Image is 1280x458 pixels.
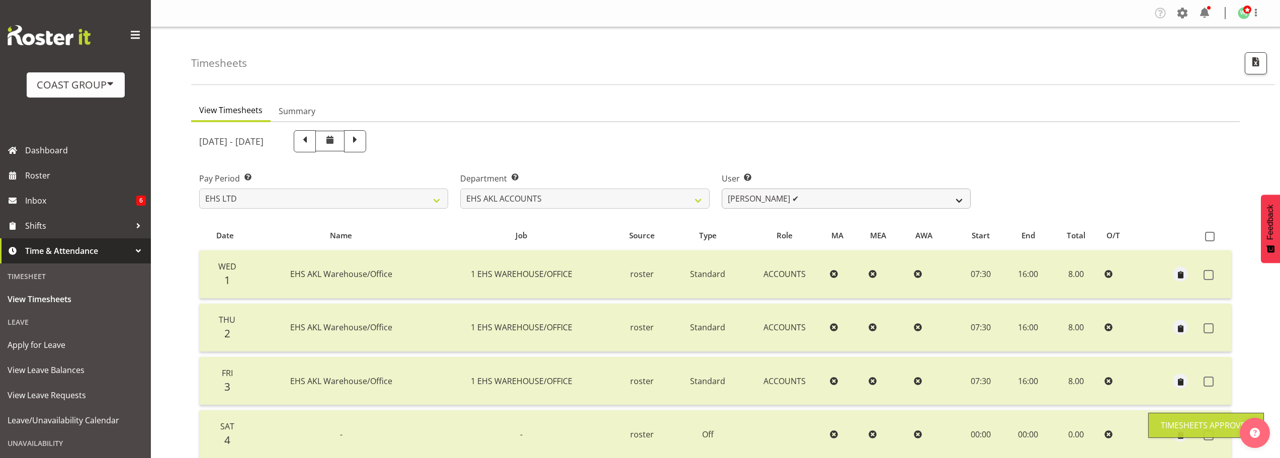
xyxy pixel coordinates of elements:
h4: Timesheets [191,57,247,69]
span: ACCOUNTS [763,322,806,333]
span: MEA [870,230,886,241]
span: Job [516,230,527,241]
td: 07:30 [957,250,1005,299]
span: roster [630,429,654,440]
span: 1 EHS WAREHOUSE/OFFICE [471,322,572,333]
span: Shifts [25,218,131,233]
img: Rosterit website logo [8,25,91,45]
span: Feedback [1266,205,1275,240]
span: roster [630,268,654,280]
label: Pay Period [199,172,448,185]
span: Role [777,230,793,241]
span: Time & Attendance [25,243,131,258]
td: Standard [672,357,743,405]
td: 8.00 [1051,304,1100,352]
label: Department [460,172,709,185]
td: 16:00 [1005,250,1051,299]
td: 8.00 [1051,250,1100,299]
a: View Leave Balances [3,357,148,383]
button: Feedback - Show survey [1261,195,1280,263]
span: Inbox [25,193,136,208]
td: Standard [672,304,743,352]
span: Summary [279,105,315,117]
span: Roster [25,168,146,183]
span: End [1021,230,1035,241]
div: Timesheets Approved [1161,419,1251,431]
img: help-xxl-2.png [1250,428,1260,438]
span: View Timesheets [8,292,143,307]
div: Timesheet [3,266,148,287]
span: roster [630,376,654,387]
span: 6 [136,196,146,206]
a: Leave/Unavailability Calendar [3,408,148,433]
span: MA [831,230,843,241]
span: 4 [224,433,230,447]
span: O/T [1106,230,1120,241]
span: - [340,429,343,440]
span: View Leave Balances [8,362,143,378]
span: Dashboard [25,143,146,158]
div: COAST GROUP [37,77,115,93]
img: woojin-jung1017.jpg [1238,7,1250,19]
span: Source [629,230,655,241]
span: Thu [219,314,235,325]
span: Total [1067,230,1085,241]
span: Type [699,230,717,241]
td: 07:30 [957,357,1005,405]
span: View Timesheets [199,104,263,116]
span: Start [972,230,990,241]
span: 1 EHS WAREHOUSE/OFFICE [471,268,572,280]
td: 8.00 [1051,357,1100,405]
h5: [DATE] - [DATE] [199,136,264,147]
span: Apply for Leave [8,337,143,352]
span: ACCOUNTS [763,268,806,280]
div: Leave [3,312,148,332]
span: ACCOUNTS [763,376,806,387]
a: Apply for Leave [3,332,148,357]
span: 3 [224,380,230,394]
span: View Leave Requests [8,388,143,403]
span: EHS AKL Warehouse/Office [290,268,392,280]
span: Name [330,230,352,241]
span: Wed [218,261,236,272]
td: Standard [672,250,743,299]
span: - [520,429,523,440]
span: roster [630,322,654,333]
span: 2 [224,326,230,340]
span: AWA [915,230,932,241]
a: View Leave Requests [3,383,148,408]
span: 1 EHS WAREHOUSE/OFFICE [471,376,572,387]
td: 16:00 [1005,357,1051,405]
span: Sat [220,421,234,432]
span: Leave/Unavailability Calendar [8,413,143,428]
button: Export CSV [1245,52,1267,74]
span: Fri [222,368,233,379]
span: 1 [224,273,230,287]
span: Date [216,230,234,241]
td: 07:30 [957,304,1005,352]
span: EHS AKL Warehouse/Office [290,322,392,333]
td: 16:00 [1005,304,1051,352]
span: EHS AKL Warehouse/Office [290,376,392,387]
label: User [722,172,971,185]
a: View Timesheets [3,287,148,312]
div: Unavailability [3,433,148,453]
